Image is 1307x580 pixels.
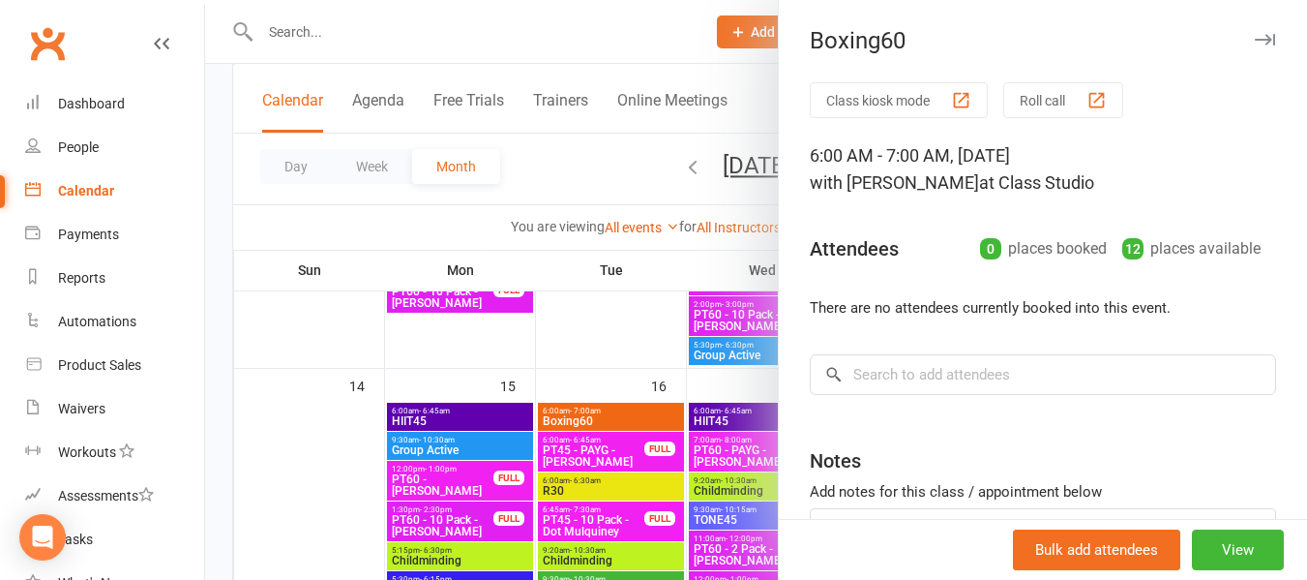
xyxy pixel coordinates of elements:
[58,96,125,111] div: Dashboard
[810,296,1276,320] li: There are no attendees currently booked into this event.
[980,238,1001,259] div: 0
[810,447,861,474] div: Notes
[25,474,204,518] a: Assessments
[58,227,119,242] div: Payments
[810,82,988,118] button: Class kiosk mode
[25,82,204,126] a: Dashboard
[810,354,1276,395] input: Search to add attendees
[58,401,105,416] div: Waivers
[25,257,204,300] a: Reports
[58,357,141,373] div: Product Sales
[25,169,204,213] a: Calendar
[810,235,899,262] div: Attendees
[25,213,204,257] a: Payments
[58,139,99,155] div: People
[25,518,204,562] a: Tasks
[25,300,204,344] a: Automations
[1122,238,1144,259] div: 12
[1192,530,1284,570] button: View
[25,344,204,387] a: Product Sales
[980,235,1107,262] div: places booked
[810,480,1276,504] div: Add notes for this class / appointment below
[23,19,72,68] a: Clubworx
[1003,82,1123,118] button: Roll call
[25,387,204,431] a: Waivers
[25,126,204,169] a: People
[1122,235,1261,262] div: places available
[58,532,93,547] div: Tasks
[58,488,154,504] div: Assessments
[779,27,1307,54] div: Boxing60
[810,142,1276,197] div: 6:00 AM - 7:00 AM, [DATE]
[58,183,114,198] div: Calendar
[979,172,1094,193] span: at Class Studio
[58,270,105,286] div: Reports
[58,444,116,460] div: Workouts
[1013,530,1180,570] button: Bulk add attendees
[19,514,66,561] div: Open Intercom Messenger
[58,314,136,329] div: Automations
[810,172,979,193] span: with [PERSON_NAME]
[25,431,204,474] a: Workouts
